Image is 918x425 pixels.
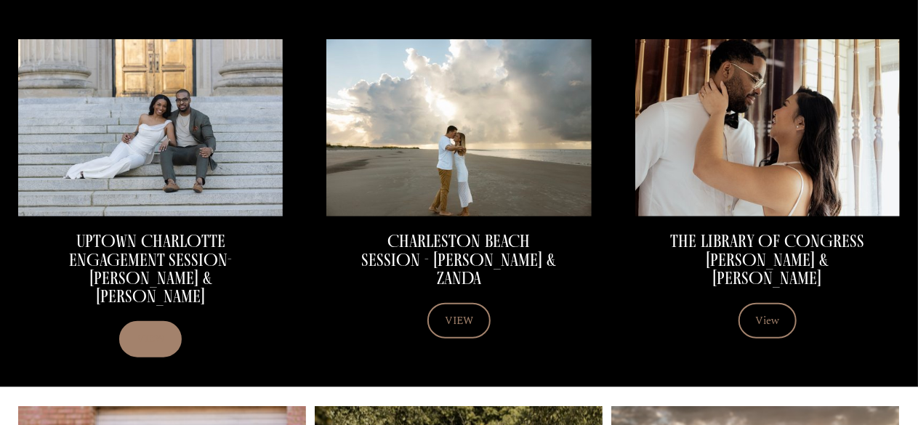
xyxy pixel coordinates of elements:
h2: Uptown Charlotte engagement session- [PERSON_NAME] & [PERSON_NAME] [52,232,250,305]
a: VIEW [427,303,490,339]
a: View [738,303,797,339]
a: VIEW [119,321,182,357]
h2: The Library of Congress [PERSON_NAME] & [PERSON_NAME] [668,232,866,287]
h2: Charleston beach session - [PERSON_NAME] & Zanda [360,232,558,287]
